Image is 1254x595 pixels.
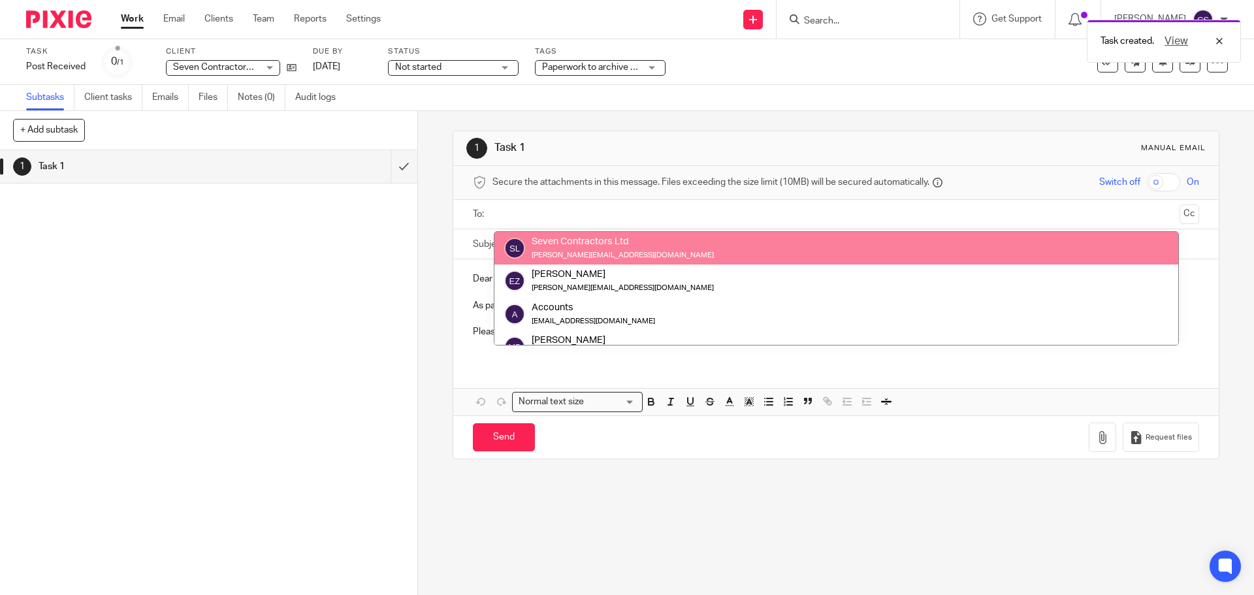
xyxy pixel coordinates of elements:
[199,85,228,110] a: Files
[346,12,381,25] a: Settings
[532,268,714,281] div: [PERSON_NAME]
[313,46,372,57] label: Due by
[532,317,655,325] small: [EMAIL_ADDRESS][DOMAIN_NAME]
[473,325,1198,338] p: Please find attached scanned copies. Should you need the originals please let us know and these c...
[504,238,525,259] img: svg%3E
[542,63,666,72] span: Paperwork to archive or return
[588,395,635,409] input: Search for option
[504,336,525,357] img: svg%3E
[1141,143,1206,153] div: Manual email
[532,334,655,347] div: [PERSON_NAME]
[26,10,91,28] img: Pixie
[1180,204,1199,224] button: Cc
[473,272,1198,285] p: Dear [PERSON_NAME],
[163,12,185,25] a: Email
[532,284,714,291] small: [PERSON_NAME][EMAIL_ADDRESS][DOMAIN_NAME]
[253,12,274,25] a: Team
[13,157,31,176] div: 1
[84,85,142,110] a: Client tasks
[494,141,864,155] h1: Task 1
[26,46,86,57] label: Task
[492,176,929,189] span: Secure the attachments in this message. Files exceeding the size limit (10MB) will be secured aut...
[1146,432,1192,443] span: Request files
[512,392,643,412] div: Search for option
[26,85,74,110] a: Subtasks
[26,60,86,73] div: Post Received
[388,46,519,57] label: Status
[294,12,327,25] a: Reports
[1099,176,1140,189] span: Switch off
[152,85,189,110] a: Emails
[395,63,442,72] span: Not started
[1161,33,1192,49] button: View
[111,54,124,69] div: 0
[535,46,666,57] label: Tags
[238,85,285,110] a: Notes (0)
[515,395,587,409] span: Normal text size
[13,119,85,141] button: + Add subtask
[473,208,487,221] label: To:
[204,12,233,25] a: Clients
[473,238,507,251] label: Subject:
[473,423,535,451] input: Send
[1187,176,1199,189] span: On
[313,62,340,71] span: [DATE]
[173,63,266,72] span: Seven Contractors Ltd
[504,270,525,291] img: svg%3E
[1123,423,1198,452] button: Request files
[473,299,1198,312] p: As part of providing you with a registered address service, we have [DATE] received some post tha...
[117,59,124,66] small: /1
[166,46,297,57] label: Client
[1101,35,1154,48] p: Task created.
[532,300,655,314] div: Accounts
[504,304,525,325] img: svg%3E
[39,157,265,176] h1: Task 1
[532,235,714,248] div: Seven Contractors Ltd
[532,251,714,259] small: [PERSON_NAME][EMAIL_ADDRESS][DOMAIN_NAME]
[466,138,487,159] div: 1
[1193,9,1214,30] img: svg%3E
[121,12,144,25] a: Work
[295,85,346,110] a: Audit logs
